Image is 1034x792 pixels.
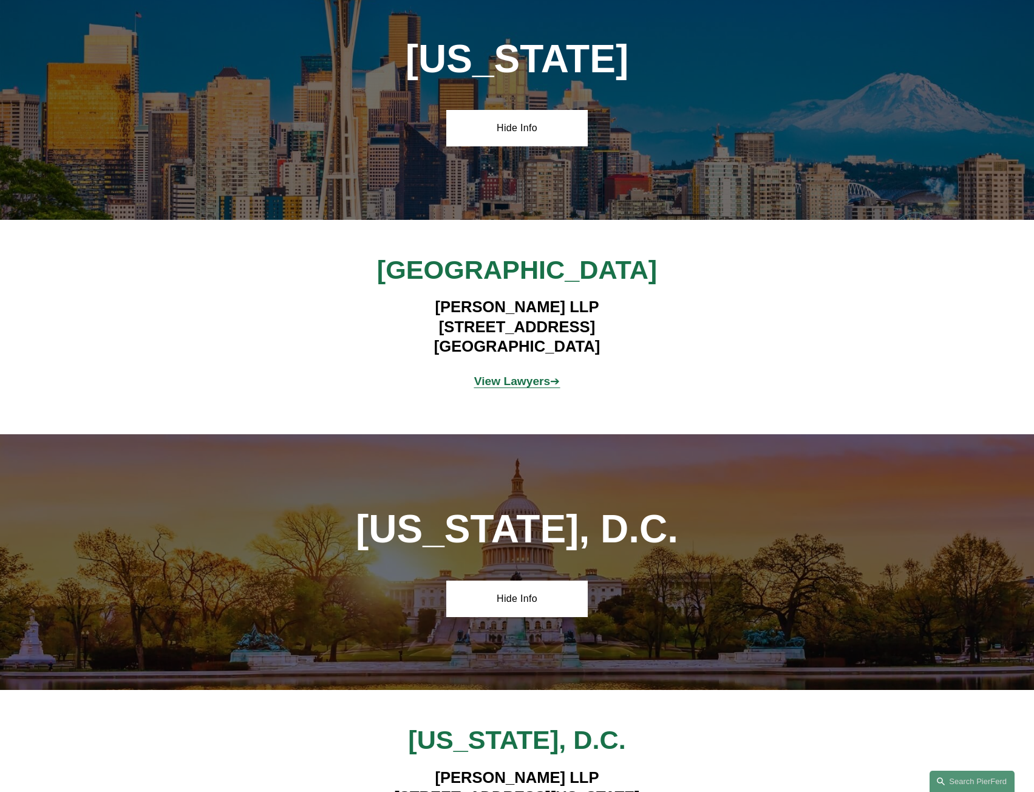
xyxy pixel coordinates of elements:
[446,110,588,146] a: Hide Info
[446,581,588,617] a: Hide Info
[375,37,659,81] h1: [US_STATE]
[930,771,1015,792] a: Search this site
[474,375,551,387] strong: View Lawyers
[377,255,657,284] span: [GEOGRAPHIC_DATA]
[340,297,694,356] h4: [PERSON_NAME] LLP [STREET_ADDRESS] [GEOGRAPHIC_DATA]
[408,725,625,754] span: [US_STATE], D.C.
[474,375,560,387] a: View Lawyers➔
[305,507,730,551] h1: [US_STATE], D.C.
[474,375,560,387] span: ➔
